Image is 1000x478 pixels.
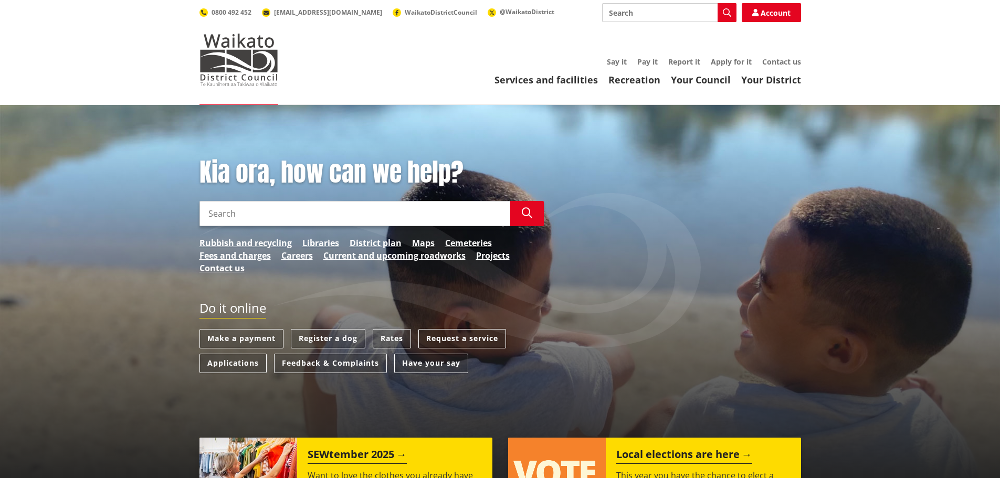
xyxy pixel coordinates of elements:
a: Fees and charges [199,249,271,262]
a: Make a payment [199,329,283,348]
a: Report it [668,57,700,67]
span: [EMAIL_ADDRESS][DOMAIN_NAME] [274,8,382,17]
a: Cemeteries [445,237,492,249]
a: WaikatoDistrictCouncil [393,8,477,17]
span: 0800 492 452 [212,8,251,17]
a: Libraries [302,237,339,249]
a: @WaikatoDistrict [488,7,554,16]
span: @WaikatoDistrict [500,7,554,16]
a: Contact us [199,262,245,274]
input: Search input [602,3,736,22]
a: Register a dog [291,329,365,348]
h2: Local elections are here [616,448,752,464]
a: Recreation [608,73,660,86]
a: Careers [281,249,313,262]
a: Services and facilities [494,73,598,86]
a: Rubbish and recycling [199,237,292,249]
a: Your Council [671,73,731,86]
a: 0800 492 452 [199,8,251,17]
a: Applications [199,354,267,373]
a: Maps [412,237,435,249]
a: Say it [607,57,627,67]
a: Current and upcoming roadworks [323,249,466,262]
a: Feedback & Complaints [274,354,387,373]
a: Contact us [762,57,801,67]
a: Pay it [637,57,658,67]
a: Rates [373,329,411,348]
input: Search input [199,201,510,226]
a: [EMAIL_ADDRESS][DOMAIN_NAME] [262,8,382,17]
a: Request a service [418,329,506,348]
img: Waikato District Council - Te Kaunihera aa Takiwaa o Waikato [199,34,278,86]
a: Your District [741,73,801,86]
a: Apply for it [711,57,752,67]
a: Projects [476,249,510,262]
h2: Do it online [199,301,266,319]
a: Account [742,3,801,22]
a: District plan [350,237,402,249]
span: WaikatoDistrictCouncil [405,8,477,17]
a: Have your say [394,354,468,373]
h2: SEWtember 2025 [308,448,407,464]
h1: Kia ora, how can we help? [199,157,544,188]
